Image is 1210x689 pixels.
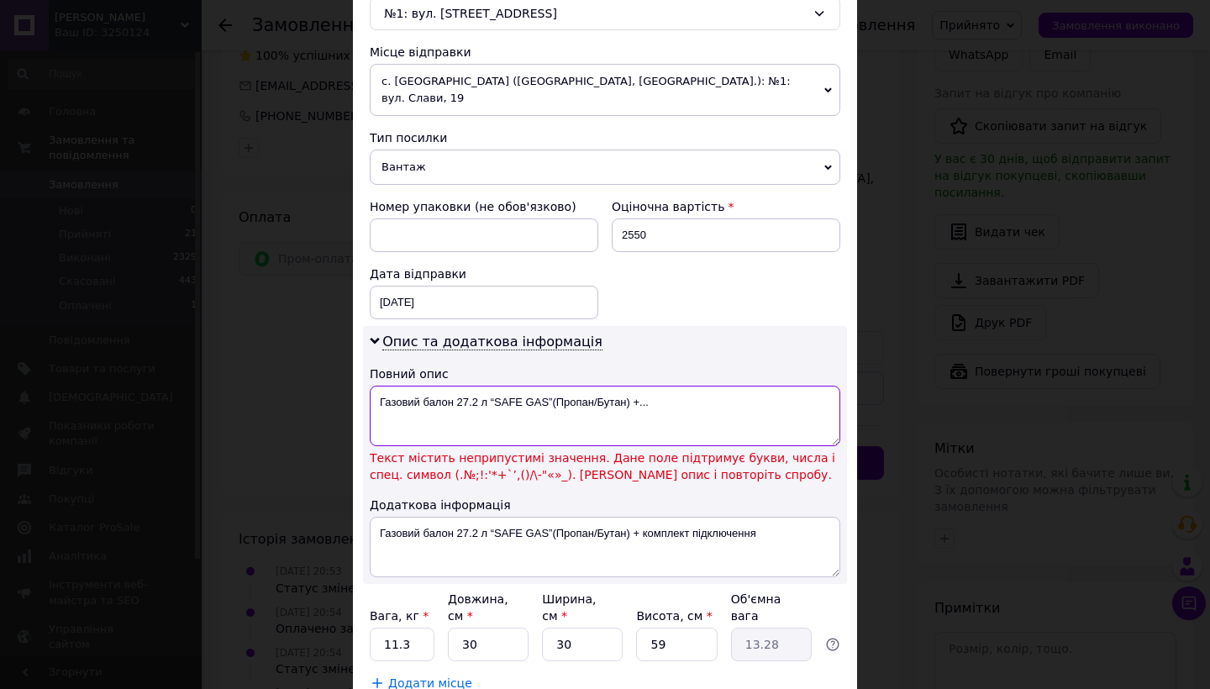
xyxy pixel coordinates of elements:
span: Текст містить неприпустимі значення. Дане поле підтримує букви, числа і спец. символ (.№;!:'*+`’,... [370,450,840,483]
span: с. [GEOGRAPHIC_DATA] ([GEOGRAPHIC_DATA], [GEOGRAPHIC_DATA].): №1: вул. Слави, 19 [370,64,840,116]
label: Висота, см [636,609,712,623]
span: Тип посилки [370,131,447,145]
label: Вага, кг [370,609,429,623]
div: Дата відправки [370,266,598,282]
div: Об'ємна вага [731,591,812,624]
div: Номер упаковки (не обов'язково) [370,198,598,215]
textarea: Газовий балон 27.2 л “SAFE GAS”(Пропан/Бутан) + комплект підключення [370,517,840,577]
div: Оціночна вартість [612,198,840,215]
div: Додаткова інформація [370,497,840,513]
span: Опис та додаткова інформація [382,334,602,350]
label: Ширина, см [542,592,596,623]
span: Місце відправки [370,45,471,59]
textarea: Газовий балон 27.2 л “SAFE GAS”(Пропан/Бутан) +... [370,386,840,446]
label: Довжина, см [448,592,508,623]
span: Вантаж [370,150,840,185]
div: Повний опис [370,366,840,382]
